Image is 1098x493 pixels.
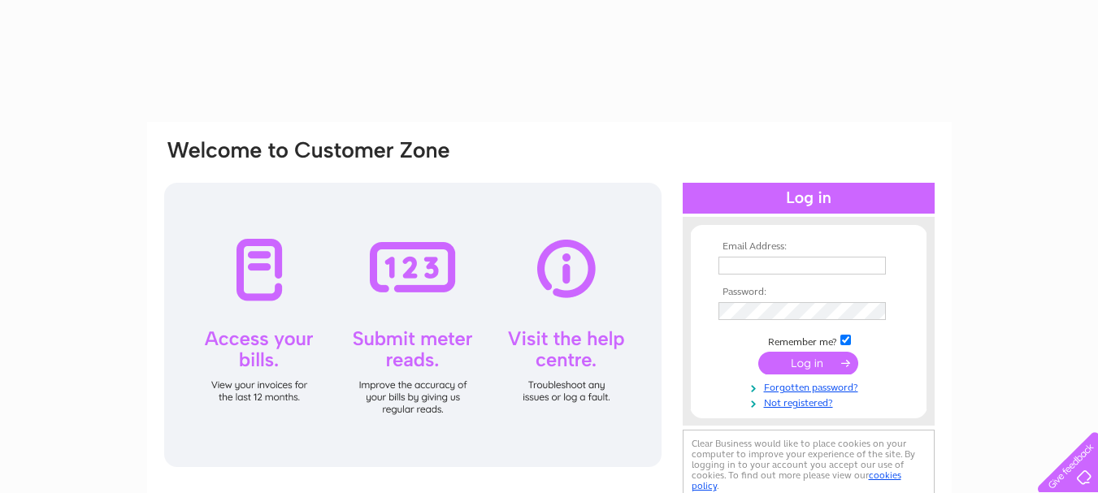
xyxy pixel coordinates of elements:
[714,332,903,348] td: Remember me?
[714,287,903,298] th: Password:
[692,469,901,491] a: cookies policy
[718,394,903,409] a: Not registered?
[714,241,903,253] th: Email Address:
[758,352,858,374] input: Submit
[718,378,903,394] a: Forgotten password?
